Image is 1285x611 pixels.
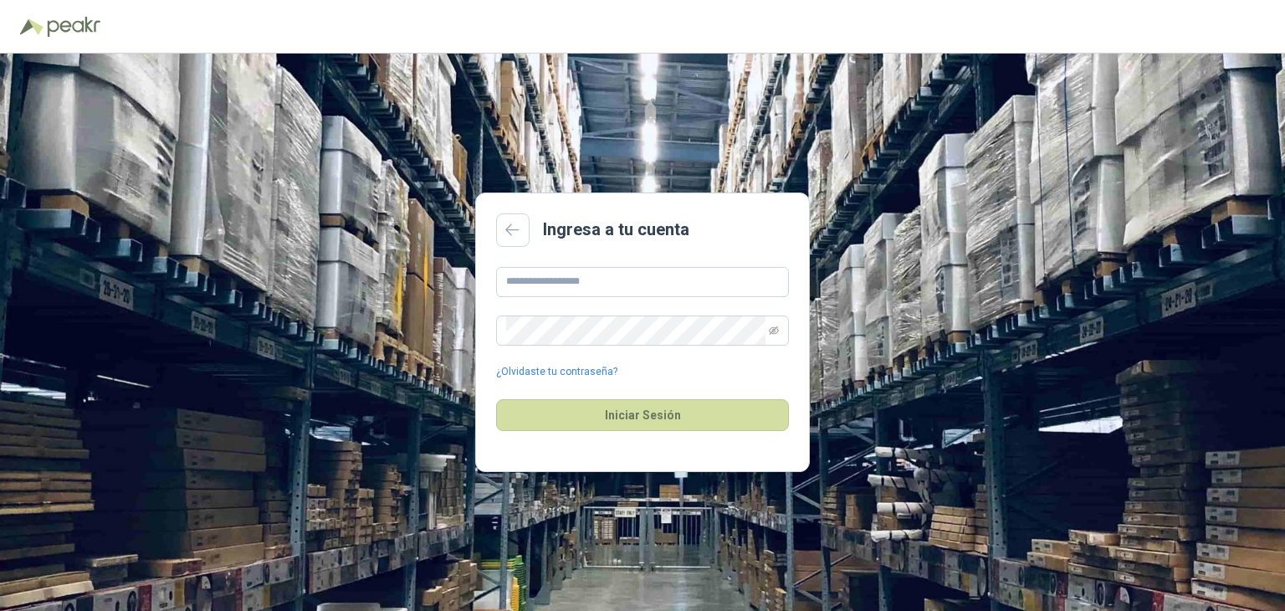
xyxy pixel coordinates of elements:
button: Iniciar Sesión [496,399,789,431]
h2: Ingresa a tu cuenta [543,217,689,243]
img: Peakr [47,17,100,37]
a: ¿Olvidaste tu contraseña? [496,364,617,380]
img: Logo [20,18,44,35]
span: eye-invisible [769,326,779,336]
